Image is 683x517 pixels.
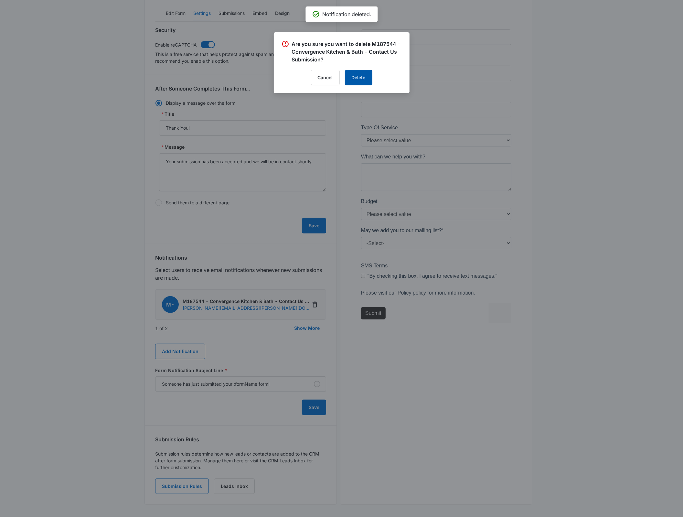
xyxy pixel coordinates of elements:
[6,257,136,265] label: "By checking this box, I agree to receive text messages."
[311,70,340,85] button: Cancel
[322,10,371,18] p: Notification deleted.
[345,70,372,85] button: Delete
[4,295,20,301] span: Submit
[128,288,210,307] iframe: reCAPTCHA
[292,40,402,63] p: Are you sure you want to delete M187544 - Convergence Kitchen & Bath - Contact Us Submission?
